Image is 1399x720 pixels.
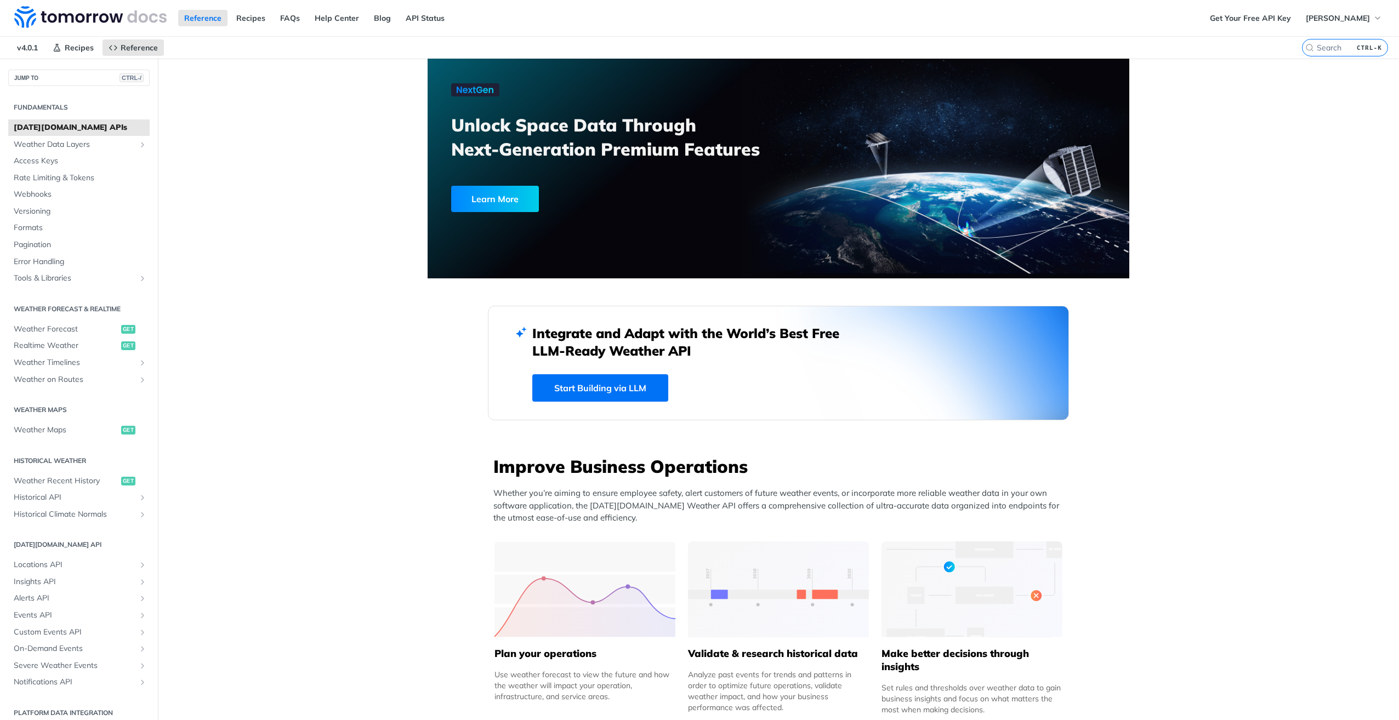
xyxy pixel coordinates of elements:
span: Locations API [14,559,135,570]
a: Historical Climate NormalsShow subpages for Historical Climate Normals [8,506,150,523]
img: 39565e8-group-4962x.svg [494,541,675,637]
button: Show subpages for Weather on Routes [138,375,147,384]
button: Show subpages for Severe Weather Events [138,661,147,670]
span: Weather Forecast [14,324,118,335]
svg: Search [1305,43,1314,52]
a: Formats [8,220,150,236]
span: Versioning [14,206,147,217]
h2: [DATE][DOMAIN_NAME] API [8,540,150,550]
a: Recipes [47,39,100,56]
a: On-Demand EventsShow subpages for On-Demand Events [8,641,150,657]
a: Notifications APIShow subpages for Notifications API [8,674,150,690]
button: Show subpages for Historical Climate Normals [138,510,147,519]
span: Weather on Routes [14,374,135,385]
span: get [121,477,135,485]
span: v4.0.1 [11,39,44,56]
span: get [121,426,135,435]
span: Severe Weather Events [14,660,135,671]
a: Events APIShow subpages for Events API [8,607,150,624]
h5: Validate & research historical data [688,647,869,660]
a: Custom Events APIShow subpages for Custom Events API [8,624,150,641]
span: Webhooks [14,189,147,200]
button: Show subpages for Events API [138,611,147,620]
a: Severe Weather EventsShow subpages for Severe Weather Events [8,658,150,674]
h2: Weather Forecast & realtime [8,304,150,314]
button: Show subpages for Tools & Libraries [138,274,147,283]
a: Realtime Weatherget [8,338,150,354]
a: FAQs [274,10,306,26]
a: Reference [178,10,228,26]
a: Weather on RoutesShow subpages for Weather on Routes [8,372,150,388]
span: Access Keys [14,156,147,167]
span: CTRL-/ [120,73,144,82]
a: Tools & LibrariesShow subpages for Tools & Libraries [8,270,150,287]
span: Weather Timelines [14,357,135,368]
a: Alerts APIShow subpages for Alerts API [8,590,150,607]
span: Historical Climate Normals [14,509,135,520]
h5: Make better decisions through insights [882,647,1062,673]
button: [PERSON_NAME] [1300,10,1388,26]
span: Events API [14,610,135,621]
span: Notifications API [14,677,135,688]
a: Access Keys [8,153,150,169]
span: Weather Data Layers [14,139,135,150]
a: Insights APIShow subpages for Insights API [8,574,150,590]
img: a22d113-group-496-32x.svg [882,541,1062,637]
a: Versioning [8,203,150,220]
a: [DATE][DOMAIN_NAME] APIs [8,119,150,136]
span: Insights API [14,576,135,587]
h3: Improve Business Operations [493,454,1069,478]
img: 13d7ca0-group-496-2.svg [688,541,869,637]
div: Set rules and thresholds over weather data to gain business insights and focus on what matters th... [882,682,1062,715]
a: Learn More [451,186,723,212]
button: Show subpages for Weather Data Layers [138,140,147,149]
button: Show subpages for Insights API [138,578,147,586]
a: API Status [400,10,451,26]
div: Analyze past events for trends and patterns in order to optimize future operations, validate weat... [688,669,869,713]
button: Show subpages for Historical API [138,493,147,502]
button: Show subpages for On-Demand Events [138,644,147,653]
div: Learn More [451,186,539,212]
span: Rate Limiting & Tokens [14,173,147,184]
span: Error Handling [14,256,147,267]
span: [PERSON_NAME] [1306,13,1370,23]
a: Weather TimelinesShow subpages for Weather Timelines [8,355,150,371]
h2: Historical Weather [8,456,150,466]
span: Formats [14,222,147,233]
span: get [121,341,135,350]
a: Historical APIShow subpages for Historical API [8,489,150,506]
kbd: CTRL-K [1354,42,1385,53]
a: Error Handling [8,254,150,270]
a: Blog [368,10,397,26]
button: Show subpages for Alerts API [138,594,147,603]
button: JUMP TOCTRL-/ [8,70,150,86]
span: Pagination [14,239,147,250]
a: Weather Data LayersShow subpages for Weather Data Layers [8,136,150,153]
span: [DATE][DOMAIN_NAME] APIs [14,122,147,133]
span: Custom Events API [14,627,135,638]
span: Tools & Libraries [14,273,135,284]
a: Start Building via LLM [532,374,668,402]
button: Show subpages for Weather Timelines [138,358,147,367]
a: Weather Mapsget [8,422,150,438]
h2: Fundamentals [8,102,150,112]
span: Reference [121,43,158,53]
button: Show subpages for Notifications API [138,678,147,687]
span: get [121,325,135,334]
a: Reference [103,39,164,56]
a: Get Your Free API Key [1204,10,1297,26]
button: Show subpages for Locations API [138,561,147,569]
a: Pagination [8,237,150,253]
button: Show subpages for Custom Events API [138,628,147,637]
a: Locations APIShow subpages for Locations API [8,557,150,573]
span: Alerts API [14,593,135,604]
span: Historical API [14,492,135,503]
div: Use weather forecast to view the future and how the weather will impact your operation, infrastru... [494,669,675,702]
a: Help Center [309,10,365,26]
img: Tomorrow.io Weather API Docs [14,6,167,28]
h2: Weather Maps [8,405,150,415]
img: NextGen [451,83,499,96]
h5: Plan your operations [494,647,675,660]
a: Weather Forecastget [8,321,150,338]
span: Recipes [65,43,94,53]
